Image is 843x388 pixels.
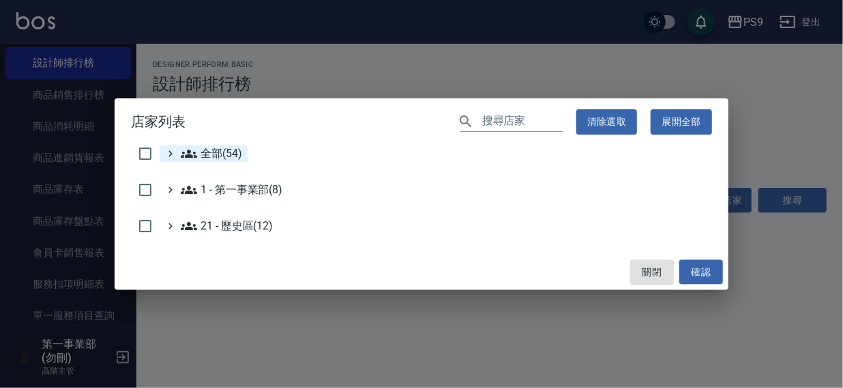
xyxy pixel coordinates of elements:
span: 全部(54) [181,145,242,162]
button: 展開全部 [651,109,712,135]
button: 確認 [679,260,723,285]
h2: 店家列表 [115,98,728,145]
span: 21 - 歷史區(12) [181,218,273,234]
span: 1 - 第一事業部(8) [181,182,282,198]
button: 清除選取 [576,109,638,135]
button: 關閉 [630,260,674,285]
input: 搜尋店家 [482,112,563,132]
